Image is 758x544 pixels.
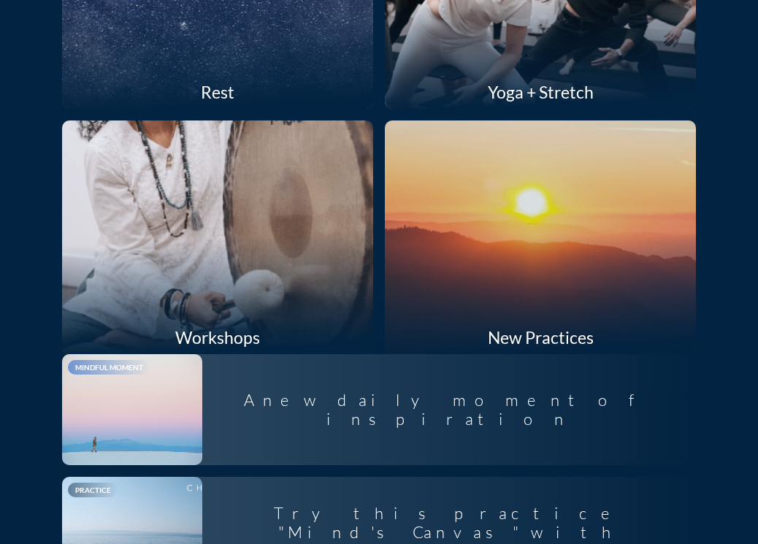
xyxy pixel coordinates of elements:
div: New Practices [385,321,696,354]
div: Rest [62,75,373,109]
div: Yoga + Stretch [385,75,696,109]
span: Practice [75,486,111,494]
span: Mindful Moment [75,363,143,372]
div: A new daily moment of inspiration [202,379,696,441]
div: Workshops [62,321,373,354]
